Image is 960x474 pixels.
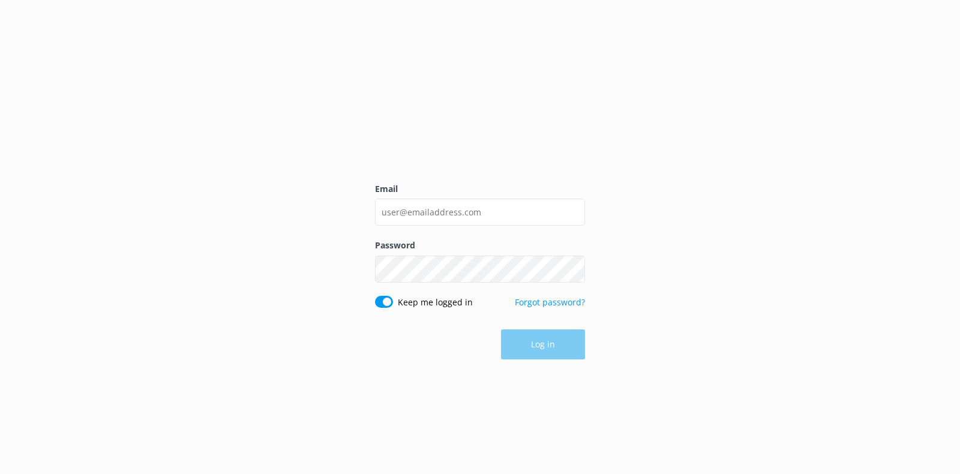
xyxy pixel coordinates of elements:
label: Password [375,239,585,252]
button: Show password [561,257,585,281]
label: Keep me logged in [398,296,473,309]
input: user@emailaddress.com [375,199,585,226]
a: Forgot password? [515,296,585,308]
label: Email [375,182,585,196]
